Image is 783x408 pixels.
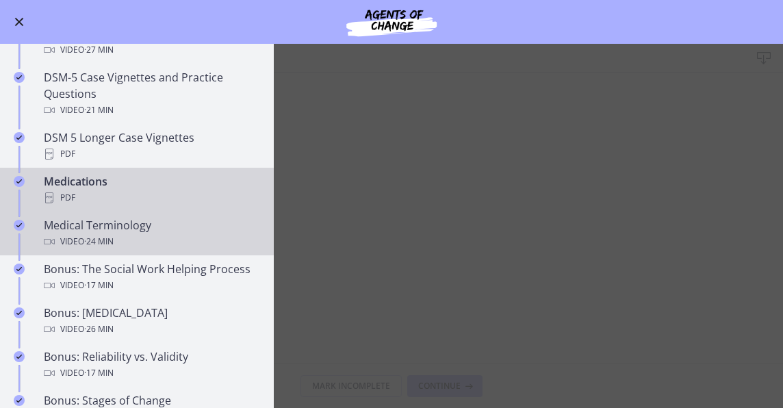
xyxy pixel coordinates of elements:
div: DSM-5 Case Vignettes and Practice Questions [44,69,257,118]
div: Bonus: [MEDICAL_DATA] [44,305,257,337]
span: · 27 min [84,42,114,58]
div: Medical Terminology [44,217,257,250]
i: Completed [14,176,25,187]
div: PDF [44,146,257,162]
i: Completed [14,220,25,231]
i: Completed [14,395,25,406]
span: · 17 min [84,365,114,381]
div: Video [44,102,257,118]
div: Video [44,321,257,337]
button: Enable menu [11,14,27,30]
i: Completed [14,307,25,318]
div: Video [44,277,257,294]
img: Agents of Change Social Work Test Prep [309,5,474,38]
div: Video [44,42,257,58]
span: · 24 min [84,233,114,250]
div: Bonus: Reliability vs. Validity [44,348,257,381]
span: · 21 min [84,102,114,118]
div: PDF [44,190,257,206]
div: Bonus: The Social Work Helping Process [44,261,257,294]
span: · 17 min [84,277,114,294]
i: Completed [14,264,25,275]
div: DSM 5 Longer Case Vignettes [44,129,257,162]
i: Completed [14,72,25,83]
span: · 26 min [84,321,114,337]
div: Video [44,233,257,250]
i: Completed [14,132,25,143]
div: Video [44,365,257,381]
i: Completed [14,351,25,362]
div: Medications [44,173,257,206]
